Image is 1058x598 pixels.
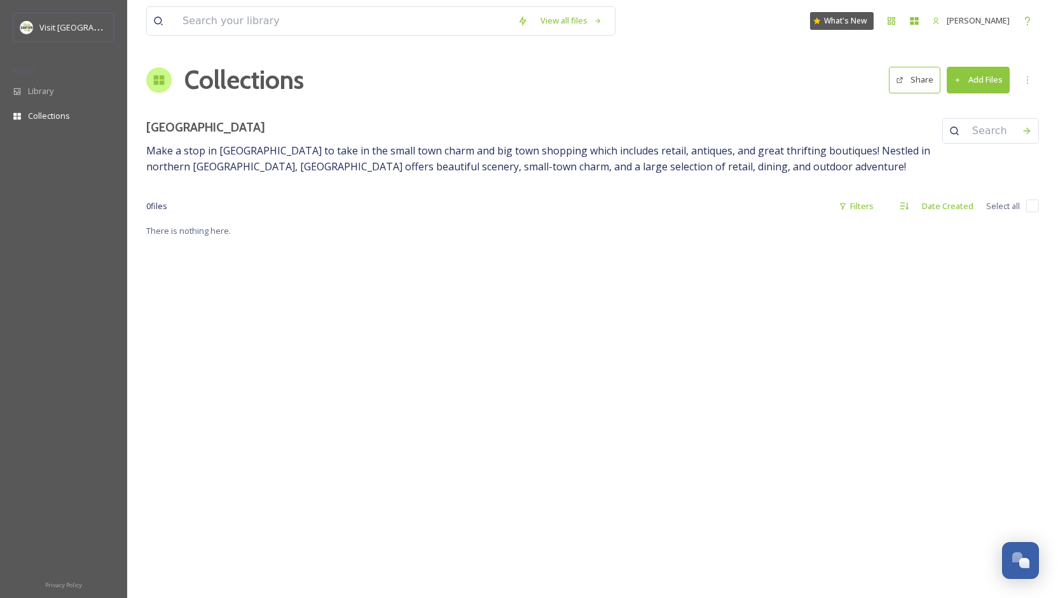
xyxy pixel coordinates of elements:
a: [PERSON_NAME] [926,8,1016,33]
span: Library [28,85,53,97]
span: Privacy Policy [45,581,82,589]
img: download.jpeg [20,21,33,34]
input: Search [966,117,1015,145]
input: Search your library [176,7,511,35]
div: Date Created [916,194,980,219]
span: There is nothing here. [146,225,1039,237]
a: What's New [810,12,874,30]
a: Privacy Policy [45,576,82,592]
button: Add Files [947,67,1010,93]
span: Make a stop in [GEOGRAPHIC_DATA] to take in the small town charm and big town shopping which incl... [146,144,930,173]
span: 0 file s [146,200,167,212]
button: Open Chat [1002,542,1039,579]
div: Filters [832,194,880,219]
span: Collections [28,110,70,122]
button: Share [889,67,940,93]
span: MEDIA [13,65,35,75]
span: [PERSON_NAME] [947,15,1010,26]
span: Visit [GEOGRAPHIC_DATA] [39,21,138,33]
h3: [GEOGRAPHIC_DATA] [146,118,942,137]
a: Collections [184,61,304,99]
a: View all files [534,8,608,33]
span: Select all [986,200,1020,212]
